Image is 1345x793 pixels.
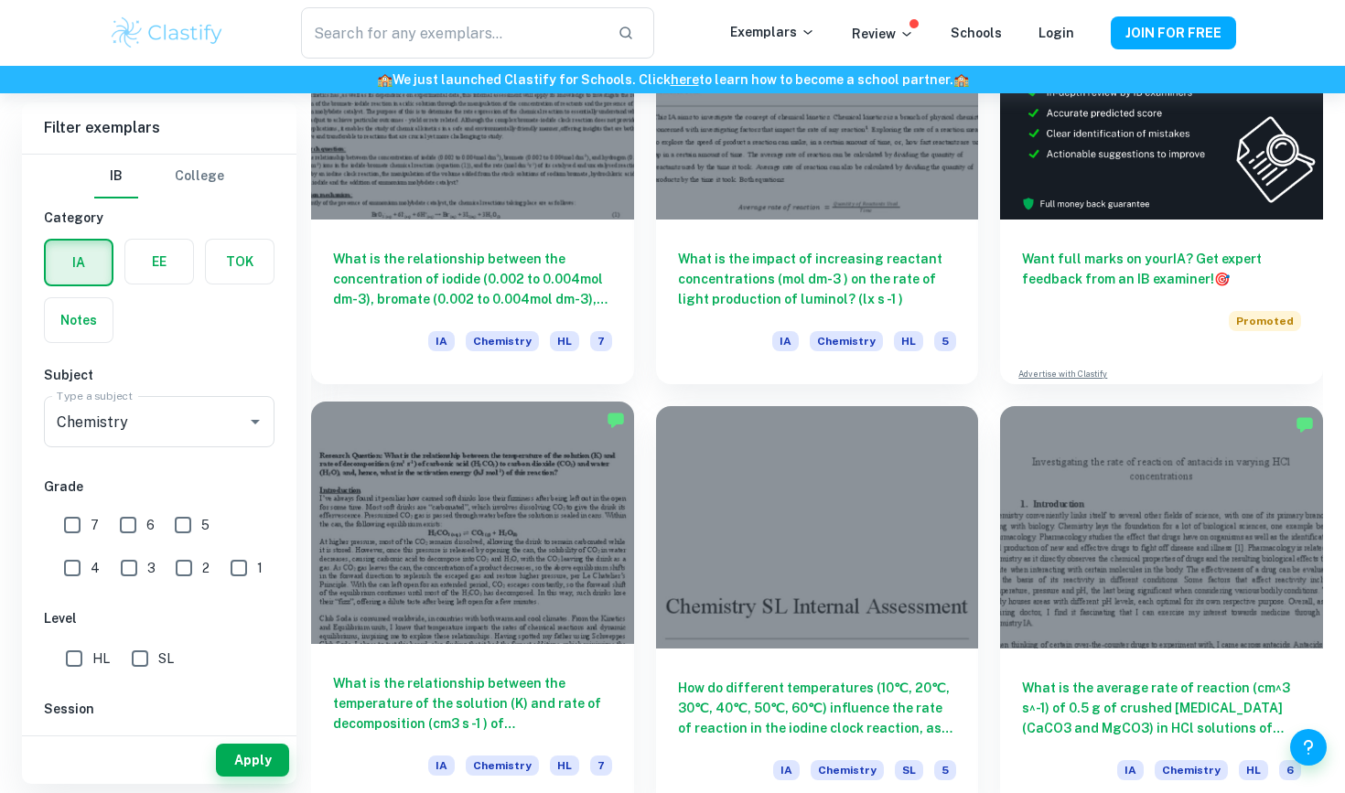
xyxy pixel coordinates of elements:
span: HL [550,755,579,776]
span: Chemistry [811,760,884,780]
h6: Want full marks on your IA ? Get expert feedback from an IB examiner! [1022,249,1301,289]
span: SL [158,648,174,669]
h6: Grade [44,477,274,497]
span: Chemistry [466,755,539,776]
span: 7 [91,515,99,535]
span: 🏫 [377,72,393,87]
span: 7 [590,331,612,351]
span: Chemistry [466,331,539,351]
h6: What is the relationship between the concentration of iodide (0.002 to 0.004mol dm-3), bromate (0... [333,249,612,309]
button: IB [94,155,138,198]
button: Apply [216,744,289,777]
span: 4 [91,558,100,578]
span: 3 [147,558,156,578]
button: Notes [45,298,113,342]
span: Chemistry [810,331,883,351]
span: 7 [590,755,612,776]
span: IA [773,760,800,780]
h6: What is the impact of increasing reactant concentrations (mol dm-3 ) on the rate of light product... [678,249,957,309]
h6: Category [44,208,274,228]
h6: How do different temperatures (10℃, 20℃, 30℃, 40℃, 50℃, 60℃) influence the rate of reaction in th... [678,678,957,738]
span: 2 [202,558,210,578]
h6: What is the average rate of reaction (cm^3 s^-1) of 0.5 g of crushed [MEDICAL_DATA] (CaCO3 and Mg... [1022,678,1301,738]
span: Promoted [1229,311,1301,331]
label: Type a subject [57,388,133,403]
span: SL [895,760,923,780]
span: 6 [1279,760,1301,780]
p: Review [852,24,914,44]
span: HL [550,331,579,351]
span: 🎯 [1214,272,1230,286]
h6: We just launched Clastify for Schools. Click to learn how to become a school partner. [4,70,1341,90]
span: HL [92,648,110,669]
span: 5 [201,515,210,535]
h6: What is the relationship between the temperature of the solution (K) and rate of decomposition (c... [333,673,612,734]
input: Search for any exemplars... [301,7,603,59]
button: College [175,155,224,198]
span: 5 [934,331,956,351]
button: JOIN FOR FREE [1111,16,1236,49]
h6: Session [44,699,274,719]
a: Advertise with Clastify [1018,368,1107,380]
span: IA [428,331,455,351]
h6: Filter exemplars [22,102,296,154]
span: Chemistry [1155,760,1228,780]
div: Filter type choice [94,155,224,198]
span: IA [428,755,455,776]
span: 🏫 [953,72,969,87]
a: Schools [951,26,1002,40]
img: Clastify logo [109,15,225,51]
button: TOK [206,240,274,284]
a: Login [1038,26,1074,40]
img: Marked [607,411,625,429]
span: 6 [146,515,155,535]
button: IA [46,241,112,284]
p: Exemplars [730,22,815,42]
h6: Subject [44,365,274,385]
button: Help and Feedback [1290,729,1327,766]
button: Open [242,409,268,434]
a: here [671,72,699,87]
img: Marked [1296,415,1314,434]
span: IA [1117,760,1144,780]
span: IA [772,331,799,351]
span: HL [894,331,923,351]
button: EE [125,240,193,284]
span: 1 [257,558,263,578]
h6: Level [44,608,274,628]
span: 5 [934,760,956,780]
span: HL [1239,760,1268,780]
